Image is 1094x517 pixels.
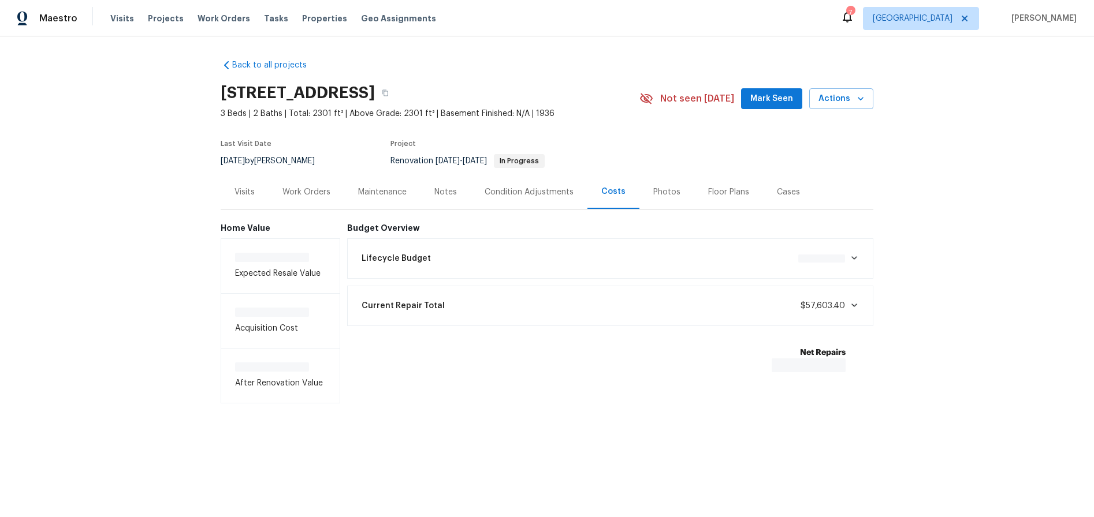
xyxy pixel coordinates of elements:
[347,223,874,233] h6: Budget Overview
[390,140,416,147] span: Project
[362,300,445,312] span: Current Repair Total
[801,302,845,310] span: $57,603.40
[375,83,396,103] button: Copy Address
[221,348,340,403] div: After Renovation Value
[282,186,330,198] div: Work Orders
[221,238,340,294] div: Expected Resale Value
[221,59,332,71] a: Back to all projects
[302,13,347,24] span: Properties
[818,92,864,106] span: Actions
[495,158,544,164] span: In Progress
[436,157,487,165] span: -
[221,87,375,99] h2: [STREET_ADDRESS]
[361,13,436,24] span: Geo Assignments
[601,186,626,197] div: Costs
[221,294,340,348] div: Acquisition Cost
[873,13,952,24] span: [GEOGRAPHIC_DATA]
[221,223,340,233] h6: Home Value
[221,140,271,147] span: Last Visit Date
[809,88,873,110] button: Actions
[235,186,255,198] div: Visits
[772,347,846,358] b: Net Repairs
[1007,13,1077,24] span: [PERSON_NAME]
[436,157,460,165] span: [DATE]
[221,154,329,168] div: by [PERSON_NAME]
[110,13,134,24] span: Visits
[846,7,854,18] div: 7
[741,88,802,110] button: Mark Seen
[777,186,800,198] div: Cases
[358,186,407,198] div: Maintenance
[708,186,749,198] div: Floor Plans
[221,157,245,165] span: [DATE]
[463,157,487,165] span: [DATE]
[750,92,793,106] span: Mark Seen
[660,93,734,104] span: Not seen [DATE]
[198,13,250,24] span: Work Orders
[264,14,288,23] span: Tasks
[653,186,680,198] div: Photos
[434,186,457,198] div: Notes
[39,13,77,24] span: Maestro
[362,253,431,264] span: Lifecycle Budget
[390,157,545,165] span: Renovation
[221,108,639,119] span: 3 Beds | 2 Baths | Total: 2301 ft² | Above Grade: 2301 ft² | Basement Finished: N/A | 1936
[485,186,574,198] div: Condition Adjustments
[148,13,184,24] span: Projects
